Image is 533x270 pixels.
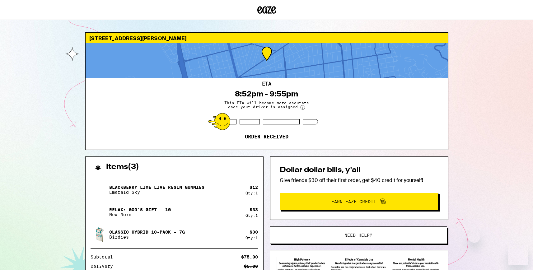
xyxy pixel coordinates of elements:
[468,230,480,243] iframe: Close message
[109,207,171,212] p: Relax: God's Gift - 1g
[109,212,171,217] p: New Norm
[245,236,258,240] div: Qty: 1
[235,90,298,98] div: 8:52pm - 9:55pm
[331,199,376,204] span: Earn Eaze Credit
[250,207,258,212] div: $ 33
[508,245,528,265] iframe: Button to launch messaging window
[109,185,204,190] p: Blackberry Lime Live Resin Gummies
[245,134,288,140] p: Order received
[280,177,438,184] p: Give friends $30 off their first order, get $40 credit for yourself!
[244,264,258,268] div: $5.00
[250,230,258,235] div: $ 30
[220,101,313,110] span: This ETA will become more accurate once your driver is assigned
[91,203,108,221] img: Relax: God's Gift - 1g
[109,235,185,240] p: Birdies
[109,230,185,235] p: Classic Hybrid 10-Pack - 7g
[86,33,448,43] div: [STREET_ADDRESS][PERSON_NAME]
[91,226,108,243] img: Classic Hybrid 10-Pack - 7g
[344,233,372,237] span: Need help?
[280,166,438,174] h2: Dollar dollar bills, y'all
[109,190,204,195] p: Emerald Sky
[262,81,271,86] h2: ETA
[245,213,258,217] div: Qty: 1
[245,191,258,195] div: Qty: 1
[91,181,108,198] img: Blackberry Lime Live Resin Gummies
[91,264,117,268] div: Delivery
[280,193,438,210] button: Earn Eaze Credit
[250,185,258,190] div: $ 12
[241,255,258,259] div: $75.00
[91,255,117,259] div: Subtotal
[270,226,447,244] button: Need help?
[106,163,139,171] h2: Items ( 3 )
